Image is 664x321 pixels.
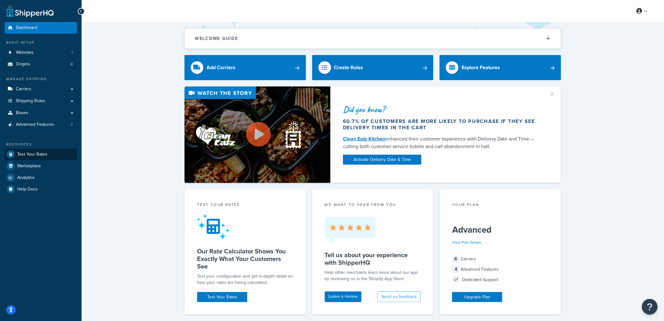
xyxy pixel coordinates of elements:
li: Origins [5,58,77,70]
div: Manage Shipping [5,76,77,82]
div: Test your configuration and get in-depth detail on how your rates are being calculated. [197,273,293,286]
img: Video thumbnail [185,86,330,183]
div: Create Rules [334,63,363,72]
span: 4 [452,266,460,273]
div: Dedicated Support [452,275,549,284]
p: we want to hear from you [325,202,421,208]
a: Leave a review [325,291,361,302]
button: Send us feedback [378,291,421,302]
div: enhanced their customer experience with Delivery Date and Time — cutting both customer service ti... [343,135,541,150]
a: Carriers [5,83,77,95]
span: Carriers [16,86,31,92]
div: Test your rates [197,202,293,209]
span: 6 [452,255,460,263]
a: Marketplace [5,160,77,172]
li: Websites [5,47,77,58]
span: Dashboard [16,25,37,30]
span: Shipping Rules [16,98,45,104]
a: Boxes [5,107,77,119]
div: Add Carriers [206,63,235,72]
div: Did you know? [343,105,541,114]
a: Activate Delivery Date & Time [343,155,421,165]
li: Advanced Features [5,119,77,130]
div: Explore Features [462,63,500,72]
a: Websites1 [5,47,77,58]
h5: Advanced [452,225,549,235]
h5: Tell us about your experience with ShipperHQ [325,251,421,266]
a: Upgrade Plan [452,292,502,302]
a: Analytics [5,172,77,183]
h2: Welcome Guide [195,36,238,41]
div: Your Plan [452,202,549,209]
a: View Plan Details [452,240,481,245]
a: Shipping Rules [5,95,77,107]
div: Basic Setup [5,40,77,45]
span: 8 [71,62,73,67]
a: Dashboard [5,22,77,34]
span: Origins [16,62,30,67]
h5: Our Rate Calculator Shows You Exactly What Your Customers See [197,247,293,270]
span: Help Docs [17,187,38,192]
span: Analytics [17,175,35,180]
a: Advanced Features3 [5,119,77,130]
a: Origins8 [5,58,77,70]
button: Open Resource Center [642,299,658,315]
div: Resources [5,142,77,147]
span: Websites [16,50,34,55]
div: 60.7% of customers are more likely to purchase if they see delivery times in the cart [343,118,541,131]
a: Create Rules [312,55,434,80]
span: 3 [71,122,73,127]
div: Advanced Features [452,265,549,274]
span: Test Your Rates [17,152,47,157]
a: Add Carriers [185,55,306,80]
span: Boxes [16,110,28,116]
button: Welcome Guide [185,29,561,48]
a: Test Your Rates [197,292,247,302]
a: Help Docs [5,184,77,195]
span: Marketplace [17,163,41,169]
p: Help other merchants learn more about our app by reviewing us in the Shopify App Store. [325,269,421,282]
div: Carriers [452,255,549,263]
span: 1 [72,50,73,55]
a: Clean Eatz Kitchen [343,135,385,142]
a: Explore Features [440,55,561,80]
span: Advanced Features [16,122,54,127]
a: Test Your Rates [5,149,77,160]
